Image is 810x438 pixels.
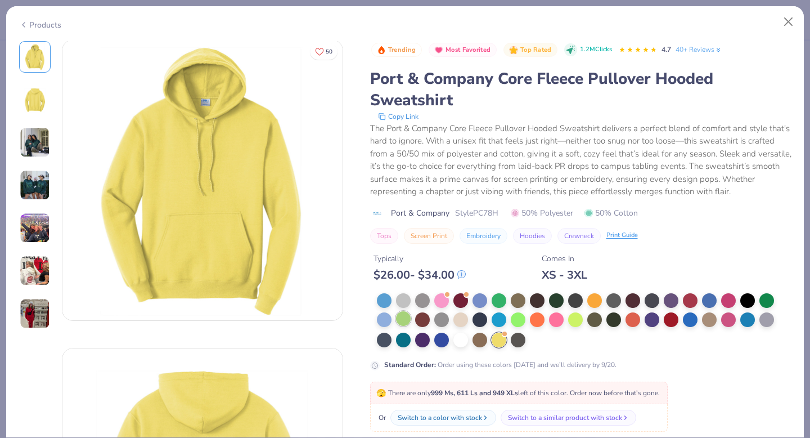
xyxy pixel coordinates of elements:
[21,43,48,70] img: Front
[513,228,552,244] button: Hoodies
[445,47,490,53] span: Most Favorited
[370,68,791,111] div: Port & Company Core Fleece Pullover Hooded Sweatshirt
[508,413,622,423] div: Switch to a similar product with stock
[455,207,498,219] span: Style PC78H
[509,46,518,55] img: Top Rated sort
[376,388,386,399] span: 🫣
[388,47,416,53] span: Trending
[377,46,386,55] img: Trending sort
[391,207,449,219] span: Port & Company
[376,388,660,397] span: There are only left of this color. Order now before that's gone.
[384,360,436,369] strong: Standard Order :
[460,228,507,244] button: Embroidery
[557,228,601,244] button: Crewneck
[501,410,636,426] button: Switch to a similar product with stock
[20,170,50,200] img: User generated content
[375,111,422,122] button: copy to clipboard
[376,413,386,423] span: Or
[434,46,443,55] img: Most Favorited sort
[661,45,671,54] span: 4.7
[373,253,466,265] div: Typically
[370,122,791,198] div: The Port & Company Core Fleece Pullover Hooded Sweatshirt delivers a perfect blend of comfort and...
[580,45,612,55] span: 1.2M Clicks
[19,19,61,31] div: Products
[429,43,497,57] button: Badge Button
[326,49,332,55] span: 50
[511,207,573,219] span: 50% Polyester
[21,86,48,113] img: Back
[503,43,557,57] button: Badge Button
[384,360,616,370] div: Order using these colors [DATE] and we’ll delivery by 9/20.
[310,43,337,60] button: Like
[390,410,496,426] button: Switch to a color with stock
[431,388,518,397] strong: 999 Ms, 611 Ls and 949 XLs
[20,213,50,243] img: User generated content
[542,253,587,265] div: Comes In
[778,11,799,33] button: Close
[619,41,657,59] div: 4.7 Stars
[404,228,454,244] button: Screen Print
[20,256,50,286] img: User generated content
[606,231,638,240] div: Print Guide
[542,268,587,282] div: XS - 3XL
[370,228,398,244] button: Tops
[520,47,552,53] span: Top Rated
[398,413,482,423] div: Switch to a color with stock
[584,207,638,219] span: 50% Cotton
[20,298,50,329] img: User generated content
[373,268,466,282] div: $ 26.00 - $ 34.00
[62,40,343,320] img: Front
[676,44,722,55] a: 40+ Reviews
[370,209,385,218] img: brand logo
[20,127,50,158] img: User generated content
[371,43,422,57] button: Badge Button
